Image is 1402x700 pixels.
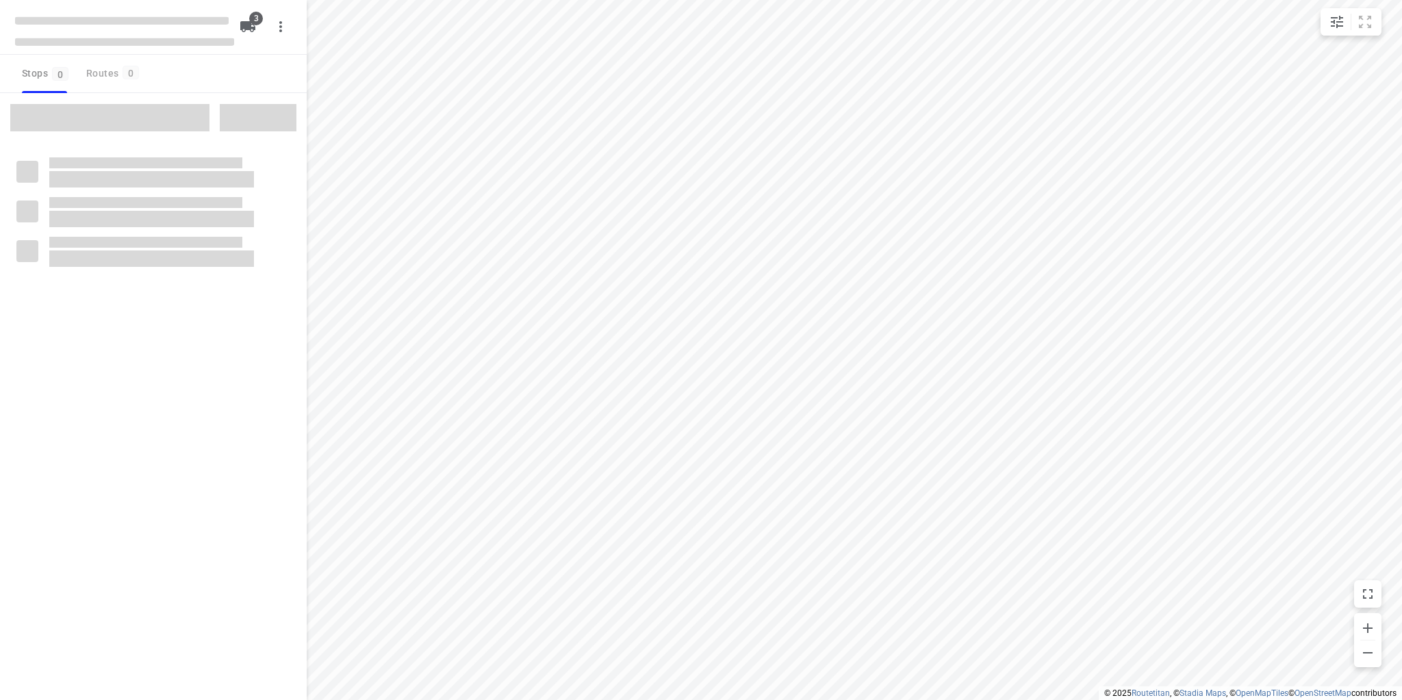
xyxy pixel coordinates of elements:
[1180,688,1226,698] a: Stadia Maps
[1236,688,1288,698] a: OpenMapTiles
[1295,688,1351,698] a: OpenStreetMap
[1104,688,1397,698] li: © 2025 , © , © © contributors
[1321,8,1381,36] div: small contained button group
[1132,688,1170,698] a: Routetitan
[1323,8,1351,36] button: Map settings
